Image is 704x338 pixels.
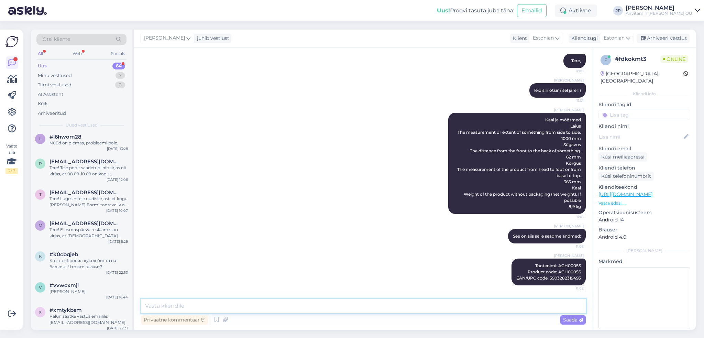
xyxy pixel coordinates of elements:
[598,216,690,223] p: Android 14
[598,172,654,181] div: Küsi telefoninumbrit
[598,101,690,108] p: Kliendi tag'id
[626,11,692,16] div: Airvitamin [PERSON_NAME] OÜ
[107,326,128,331] div: [DATE] 22:31
[39,192,42,197] span: t
[5,143,18,174] div: Vaata siia
[598,184,690,191] p: Klienditeekond
[563,317,583,323] span: Saada
[513,233,581,239] span: See on siis selle seadme andmed:
[598,91,690,97] div: Kliendi info
[49,140,128,146] div: Nüüd on olemas, probleemi pole.
[49,288,128,295] div: [PERSON_NAME]
[36,49,44,58] div: All
[534,88,581,93] span: leidisin otsimisel järel :)
[38,100,48,107] div: Kõik
[598,123,690,130] p: Kliendi nimi
[598,145,690,152] p: Kliendi email
[49,227,128,239] div: Tere! E-esmaspäeva reklaamis on kirjas, et [DEMOGRAPHIC_DATA] rakendub ka filtritele. Samas, [PER...
[555,4,597,17] div: Aktiivne
[558,214,584,219] span: 11:01
[598,258,690,265] p: Märkmed
[558,68,584,74] span: 11:00
[601,70,683,85] div: [GEOGRAPHIC_DATA], [GEOGRAPHIC_DATA]
[5,168,18,174] div: 2 / 3
[598,248,690,254] div: [PERSON_NAME]
[108,239,128,244] div: [DATE] 9:29
[558,286,584,291] span: 11:02
[437,7,450,14] b: Uus!
[558,98,584,103] span: 11:01
[554,78,584,83] span: [PERSON_NAME]
[554,223,584,229] span: [PERSON_NAME]
[39,285,42,290] span: v
[38,72,72,79] div: Minu vestlused
[38,91,63,98] div: AI Assistent
[106,208,128,213] div: [DATE] 10:07
[533,34,554,42] span: Estonian
[66,122,98,128] span: Uued vestlused
[39,161,42,166] span: p
[49,282,79,288] span: #vvwcxmjl
[613,6,623,15] div: JP
[660,55,688,63] span: Online
[49,196,128,208] div: Tere! Lugesin teie uudiskirjast, et kogu [PERSON_NAME] Formi tootevalik on 20% soodsamalt alates ...
[49,134,81,140] span: #l6hwom28
[49,251,78,258] span: #k0cbqjeb
[49,159,121,165] span: piret.kattai@gmail.com
[437,7,514,15] div: Proovi tasuta juba täna:
[49,165,128,177] div: Tere! Teie poolt saadetud infokirjas oli kirjas, et 08.09-10.09 on kogu [PERSON_NAME] Formi toote...
[517,4,547,17] button: Emailid
[569,35,598,42] div: Klienditugi
[626,5,700,16] a: [PERSON_NAME]Airvitamin [PERSON_NAME] OÜ
[598,164,690,172] p: Kliendi telefon
[49,313,128,326] div: Palun saatke vastus emailile: [EMAIL_ADDRESS][DOMAIN_NAME]
[598,209,690,216] p: Operatsioonisüsteem
[194,35,229,42] div: juhib vestlust
[598,152,647,162] div: Küsi meiliaadressi
[38,63,47,69] div: Uus
[115,81,125,88] div: 0
[49,258,128,270] div: Кто-то сбросил кусок бинта на балкон . Что это значит?
[43,36,70,43] span: Otsi kliente
[604,57,607,63] span: f
[38,223,42,228] span: m
[110,49,126,58] div: Socials
[39,136,42,141] span: l
[510,35,527,42] div: Klient
[141,315,208,325] div: Privaatne kommentaar
[39,309,42,315] span: x
[38,81,71,88] div: Tiimi vestlused
[598,226,690,233] p: Brauser
[598,191,652,197] a: [URL][DOMAIN_NAME]
[107,177,128,182] div: [DATE] 12:06
[554,253,584,258] span: [PERSON_NAME]
[558,244,584,249] span: 11:02
[516,263,581,281] span: Tootenimi: AGH0005S Product code: AGH0005S EAN/UPC code: 5903282319493
[604,34,625,42] span: Estonian
[106,270,128,275] div: [DATE] 22:53
[71,49,83,58] div: Web
[554,107,584,112] span: [PERSON_NAME]
[106,295,128,300] div: [DATE] 16:44
[39,254,42,259] span: k
[49,189,121,196] span: triin.nuut@gmail.com
[107,146,128,151] div: [DATE] 13:28
[599,133,682,141] input: Lisa nimi
[637,34,690,43] div: Arhiveeri vestlus
[626,5,692,11] div: [PERSON_NAME]
[571,58,581,63] span: Tere,
[112,63,125,69] div: 64
[598,200,690,206] p: Vaata edasi ...
[49,220,121,227] span: merilin686@hotmail.com
[598,110,690,120] input: Lisa tag
[5,35,19,48] img: Askly Logo
[144,34,185,42] span: [PERSON_NAME]
[49,307,82,313] span: #xmtykbsm
[38,110,66,117] div: Arhiveeritud
[115,72,125,79] div: 7
[615,55,660,63] div: # fdkokmt3
[598,233,690,241] p: Android 4.0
